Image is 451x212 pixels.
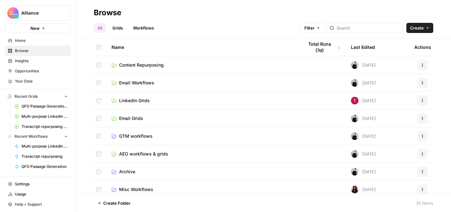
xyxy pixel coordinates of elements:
[12,162,71,172] a: QFO Passage Generation
[94,198,134,208] button: Create Folder
[12,151,71,162] a: Transcript repurposing
[119,62,164,68] span: Content Repurposing
[103,200,130,206] span: Create Folder
[351,186,359,193] img: rox323kbkgutb4wcij4krxobkpon
[351,168,359,176] img: rzyuksnmva7rad5cmpd7k6b2ndco
[12,111,71,122] a: Multi-purpose LinkedIn Workflow Grid
[119,115,143,122] span: Email Grids
[5,56,71,66] a: Insights
[5,199,71,209] button: Help + Support
[111,80,293,86] a: Email Workflows
[5,46,71,56] a: Browse
[351,61,376,69] div: [DATE]
[406,23,433,33] button: Create
[22,124,68,129] span: Transcript repurposing (CSC)
[416,200,433,206] div: 25 Items
[5,92,71,101] button: Recent Grids
[410,25,424,31] span: Create
[30,25,40,31] span: New
[111,115,293,122] a: Email Grids
[22,154,68,159] span: Transcript repurposing
[414,38,431,56] div: Actions
[351,168,376,176] div: [DATE]
[15,181,68,187] span: Settings
[351,115,376,122] div: [DATE]
[351,132,359,140] img: rzyuksnmva7rad5cmpd7k6b2ndco
[109,23,127,33] a: Grids
[21,10,60,16] span: Alliance
[22,164,68,169] span: QFO Passage Generation
[15,68,68,74] span: Opportunities
[15,48,68,54] span: Browse
[5,23,71,33] button: New
[119,186,153,193] span: Misc Workflows
[111,133,293,139] a: GTM workflows
[15,202,68,207] span: Help + Support
[111,186,293,193] a: Misc Workflows
[351,97,376,104] div: [DATE]
[22,103,68,109] span: QFO Passage Generation (CSC)
[94,8,121,18] div: Browse
[12,141,71,151] a: Multi-purpose LinkedIn Workflow
[15,94,38,99] span: Recent Grids
[5,179,71,189] a: Settings
[111,151,293,157] a: AEO workflows & grids
[303,38,341,56] div: Total Runs (7d)
[351,79,376,87] div: [DATE]
[15,78,68,84] span: Your Data
[111,38,293,56] div: Name
[111,169,293,175] a: Archive
[351,97,359,104] img: dlzs0jrhnnjq7lmdizz9fbkpsjjw
[5,189,71,199] a: Usage
[111,97,293,104] a: LinkedIn Grids
[351,79,359,87] img: rzyuksnmva7rad5cmpd7k6b2ndco
[22,114,68,119] span: Multi-purpose LinkedIn Workflow Grid
[5,66,71,76] a: Opportunities
[12,101,71,111] a: QFO Passage Generation (CSC)
[22,143,68,149] span: Multi-purpose LinkedIn Workflow
[337,25,401,31] input: Search
[119,97,150,104] span: LinkedIn Grids
[300,23,324,33] button: Filter
[119,151,168,157] span: AEO workflows & grids
[5,5,71,21] button: Workspace: Alliance
[351,132,376,140] div: [DATE]
[351,150,359,158] img: rzyuksnmva7rad5cmpd7k6b2ndco
[351,38,375,56] div: Last Edited
[119,169,135,175] span: Archive
[12,122,71,132] a: Transcript repurposing (CSC)
[94,23,106,33] a: All
[5,132,71,141] button: Recent Workflows
[5,36,71,46] a: Home
[15,191,68,197] span: Usage
[304,25,314,31] span: Filter
[129,23,158,33] a: Workflows
[15,134,48,139] span: Recent Workflows
[5,76,71,86] a: Your Data
[351,61,359,69] img: rzyuksnmva7rad5cmpd7k6b2ndco
[119,133,153,139] span: GTM workflows
[7,7,19,19] img: Alliance Logo
[111,62,293,68] a: Content Repurposing
[15,38,68,43] span: Home
[351,150,376,158] div: [DATE]
[119,80,154,86] span: Email Workflows
[15,58,68,64] span: Insights
[351,186,376,193] div: [DATE]
[351,115,359,122] img: rzyuksnmva7rad5cmpd7k6b2ndco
